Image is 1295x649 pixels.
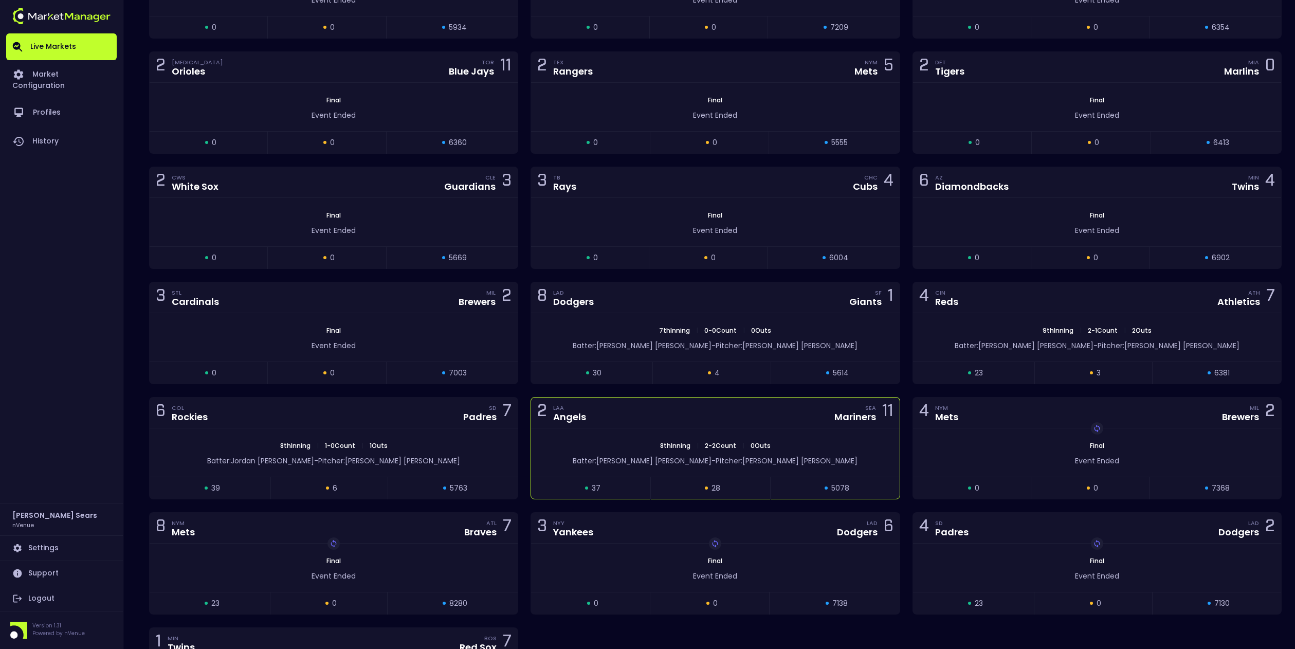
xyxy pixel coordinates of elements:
span: 2 Outs [1129,326,1155,335]
span: 7368 [1212,483,1230,494]
span: 0 [1093,483,1098,494]
span: Final [1087,211,1107,220]
span: 0 [975,22,979,33]
span: | [1121,326,1129,335]
div: NYM [935,404,958,412]
div: 4 [884,173,893,192]
span: 0 [330,22,335,33]
a: Live Markets [6,33,117,60]
span: 7138 [832,598,848,609]
span: Final [323,556,344,565]
span: - [1093,340,1098,351]
div: Rangers [553,67,593,76]
div: 0 [1265,58,1275,77]
div: NYY [553,519,593,527]
span: 0 [713,598,718,609]
span: 0 [330,137,335,148]
div: Version 1.31Powered by nVenue [6,622,117,639]
div: 6 [156,403,166,422]
span: Event Ended [312,225,356,236]
span: 0 [212,253,216,263]
span: 5763 [450,483,467,494]
span: 7130 [1214,598,1230,609]
div: Angels [553,412,586,422]
span: Event Ended [693,571,737,581]
span: Event Ended [1075,225,1119,236]
div: 3 [502,173,512,192]
span: 0 Outs [747,441,774,450]
span: 5555 [831,137,848,148]
span: 0 [330,368,335,378]
span: 7003 [449,368,467,378]
span: 0 [1093,253,1098,263]
span: | [314,441,322,450]
div: Padres [463,412,497,422]
span: - [314,456,318,466]
span: 8280 [449,598,467,609]
span: 0 [975,137,980,148]
span: Event Ended [1075,571,1119,581]
span: 0 Outs [748,326,774,335]
span: Final [705,211,725,220]
span: Pitcher: [PERSON_NAME] [PERSON_NAME] [716,456,858,466]
div: LAD [867,519,878,527]
img: replayImg [711,539,719,548]
img: logo [12,8,111,24]
span: 7209 [830,22,848,33]
div: MIL [1250,404,1259,412]
span: 4 [715,368,720,378]
span: 0 [212,137,216,148]
div: TOR [482,58,494,66]
span: Pitcher: [PERSON_NAME] [PERSON_NAME] [318,456,460,466]
span: 28 [712,483,720,494]
div: DET [935,58,964,66]
span: 39 [211,483,220,494]
span: 5078 [831,483,849,494]
div: 8 [156,518,166,537]
div: 4 [1265,173,1275,192]
div: Rockies [172,412,208,422]
div: Mets [935,412,958,422]
span: 0 [1097,598,1101,609]
div: 5 [884,58,893,77]
span: 5934 [449,22,467,33]
span: 0 [594,598,598,609]
span: 6360 [449,137,467,148]
div: Reds [935,297,958,307]
span: 2 - 2 Count [702,441,739,450]
div: Rays [553,182,576,191]
span: 0 [1095,137,1099,148]
div: 7 [503,403,512,422]
span: | [358,441,367,450]
div: NYM [865,58,878,66]
span: 23 [975,368,983,378]
div: Marlins [1224,67,1259,76]
div: SD [935,519,969,527]
span: Final [323,96,344,104]
div: BOS [484,634,497,642]
div: 7 [1266,288,1275,307]
span: Event Ended [312,340,356,351]
span: 6902 [1212,253,1230,263]
div: CHC [864,173,878,182]
span: 3 [1097,368,1101,378]
span: Pitcher: [PERSON_NAME] [PERSON_NAME] [1098,340,1239,351]
span: Final [705,96,725,104]
div: 4 [919,288,929,307]
span: 8th Inning [277,441,314,450]
span: 0 [712,22,716,33]
span: 5669 [449,253,467,263]
span: 0 [212,22,216,33]
span: 6354 [1212,22,1230,33]
span: Event Ended [1075,456,1119,466]
a: History [6,127,117,156]
span: 30 [593,368,601,378]
span: Event Ended [693,225,737,236]
div: Twins [1232,182,1259,191]
h2: [PERSON_NAME] Sears [12,510,97,521]
div: Mets [854,67,878,76]
div: Yankees [553,528,593,537]
span: Final [705,556,725,565]
div: CLE [485,173,496,182]
span: Pitcher: [PERSON_NAME] [PERSON_NAME] [716,340,858,351]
